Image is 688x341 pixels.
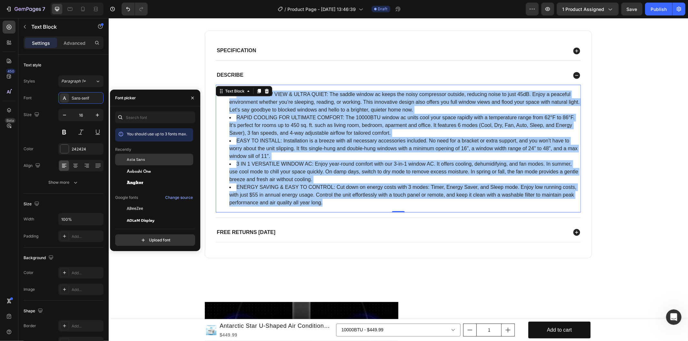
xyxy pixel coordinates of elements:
div: Add... [72,287,102,293]
div: Rich Text Editor. Editing area: main [107,67,472,194]
iframe: Intercom live chat [666,309,682,325]
li: 3 IN 1 VERSATILE WINDOW AC: Enjoy year-round comfort with our 3-in-1 window AC. It offers cooling... [121,142,472,165]
div: Beta [5,118,15,123]
a: [URL][DOMAIN_NAME] [10,59,61,64]
p: Advanced [64,40,85,46]
div: Show more [49,179,79,186]
b: 品牌（Branded）按钮 [15,19,64,24]
button: Show more [24,177,104,188]
span: Paragraph 1* [61,78,86,84]
div: Add... [72,234,102,239]
li: FULL WINDOW VIEW & ULTRA QUIET: The saddle window ac keeps the noisy compressor outside, reducing... [121,73,472,96]
p: Free returns [DATE] [108,211,167,218]
button: 上传附件 [31,211,36,216]
div: Add to cart [438,307,463,317]
img: Profile image for Nathan [18,4,29,14]
div: Size [24,200,41,209]
div: 由于您提到想添加更多的结账方式，我推测您所使用的是 。但需要说明的是，这类按钮的显示方式是由 Shopify 控制的，GemPages 无法更改其展示内容。 [10,68,101,93]
p: Google fonts [115,195,138,200]
button: Paragraph 1* [58,75,104,87]
span: ABeeZee [127,206,143,211]
div: Text style [24,62,41,68]
input: Search font [115,112,195,123]
div: Align [24,161,42,170]
div: Font picker [115,95,136,101]
button: 主页 [101,3,113,15]
div: Size [24,111,41,119]
b: “跳转至结账页面（Go to Checkout）” [10,106,81,118]
span: / [285,6,286,13]
span: Angkor [127,180,143,186]
div: Background [24,254,55,262]
div: 在这种情况下，我们建议您使用一个普通的 按钮，并将其操作设置为 。这样一来，顾客点击后就会被引导到 Shopify 的结账页面，并可以选择多种支付方式。 [10,93,101,131]
button: Publish [645,3,672,15]
b: 品牌动态结账按钮 [33,74,69,80]
button: increment [393,306,406,318]
iframe: Design area [109,18,688,341]
input: Auto [59,213,103,225]
span: Aoboshi One [127,168,151,174]
p: 在线 [31,8,40,15]
li: ：按钮上会显示由 Shopify 支持的第三方支付提供商的标志，例如 Amazon Pay、Apple Pay、Google Pay、PayPal、Shop Pay 和 Venmo。 [15,19,101,49]
p: Specification [108,29,147,36]
div: Shape [24,307,44,316]
p: Recently [115,147,131,152]
button: Add to cart [420,304,482,321]
button: go back [4,3,16,15]
div: Color [24,146,34,152]
textarea: 发消息... [5,198,124,209]
button: Change source [165,194,193,201]
p: Text Block [31,23,86,31]
div: Sans-serif [72,95,102,101]
button: Start recording [41,211,46,216]
h1: [PERSON_NAME] [31,3,73,8]
div: Undo/Redo [122,3,148,15]
button: Save [621,3,643,15]
div: Add... [72,323,102,329]
div: Publish [651,6,667,13]
span: Save [627,6,637,12]
div: 您可以参考这篇文章了解更多详情： [10,52,101,64]
p: Describe [108,54,135,61]
div: Font [24,95,32,101]
button: 1 product assigned [557,3,619,15]
div: [PERSON_NAME] • 6 分钟前 [10,191,63,195]
p: Settings [32,40,50,46]
span: Draft [378,6,388,12]
span: ADLaM Display [127,217,155,223]
div: 450 [6,69,15,74]
div: Upload font [140,237,170,243]
div: Text Block [115,70,137,76]
div: Padding [24,233,38,239]
div: 关闭 [113,3,125,14]
div: Add... [72,270,102,276]
div: 242424 [72,146,102,152]
div: Styles [24,78,35,84]
li: RAPID COOLING FOR ULTIMATE COMFORT: The 10000BTU window ac units cool your space rapidly with a t... [121,96,472,119]
span: Asta Sans [127,157,145,162]
button: decrement [355,306,368,318]
button: GIF 选取器 [20,211,25,216]
li: EASY TO INSTALL: Installation is a breeze with all necessary accessories included. No need for a ... [121,119,472,142]
span: 1 product assigned [562,6,604,13]
div: 希望这个方案对您有帮助！ [10,180,101,187]
span: Product Page - [DATE] 13:46:39 [288,6,356,13]
div: Border [24,323,36,329]
p: 7 [42,5,45,13]
div: Color [24,270,34,276]
input: quantity [368,306,393,318]
span: You should use up to 3 fonts max. [127,132,187,136]
button: 7 [3,3,48,15]
div: $449.99 [110,313,225,321]
div: Width [24,216,34,222]
button: Upload font [115,234,195,246]
div: Image [24,287,35,292]
div: Change source [165,195,193,200]
h1: Antarctic Star U-Shaped Air Conditioner Window Unit 10000BTU, Ultra Quiet Window Air Conditioner ... [110,303,225,313]
li: ENERGY SAVING & EASY TO CONTROL: Cut down on energy costs with 3 modes: Timer, Energy Saver, and ... [121,165,472,189]
button: 发送消息… [111,209,121,219]
button: 表情符号选取器 [10,211,15,216]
